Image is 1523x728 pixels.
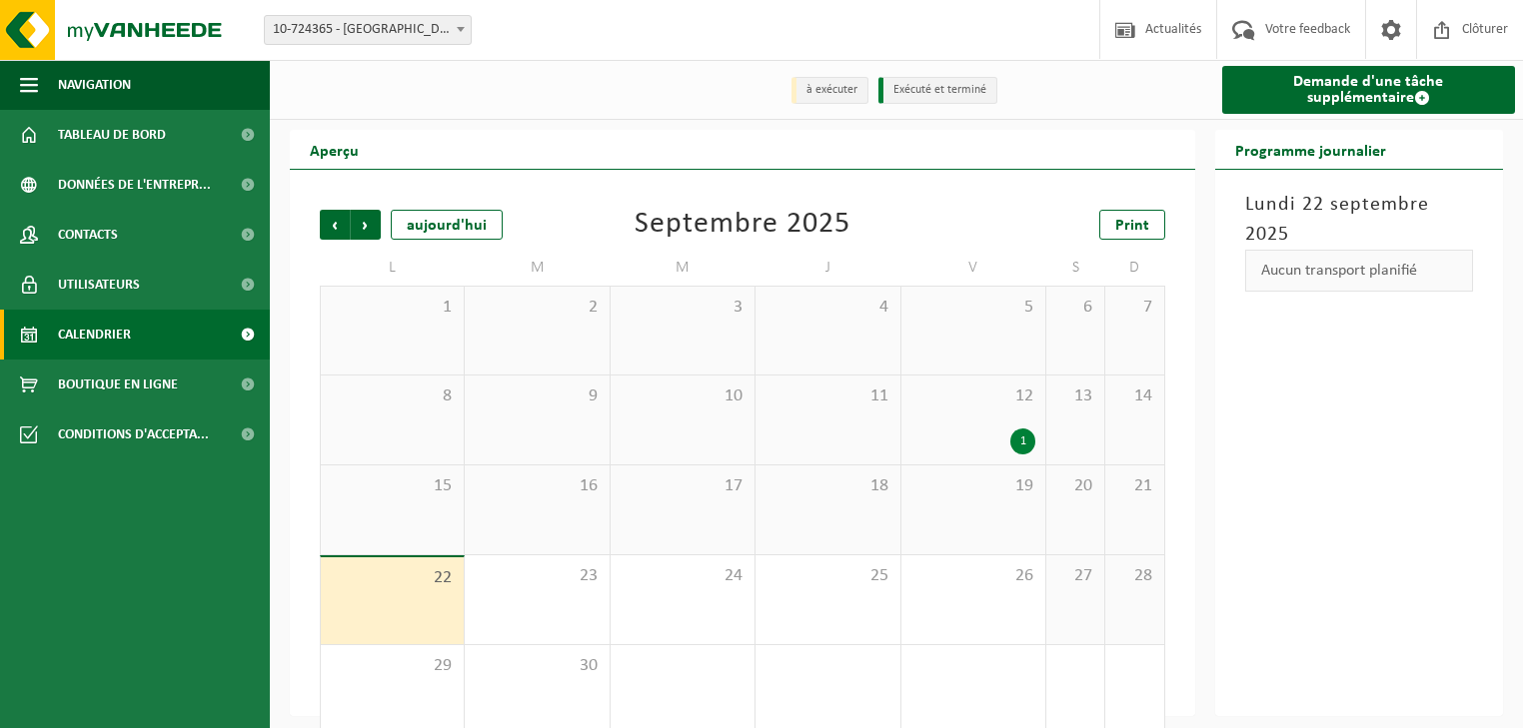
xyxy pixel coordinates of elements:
[391,210,503,240] div: aujourd'hui
[1215,130,1406,169] h2: Programme journalier
[351,210,381,240] span: Suivant
[58,310,131,360] span: Calendrier
[1056,565,1094,587] span: 27
[1099,210,1165,240] a: Print
[475,475,599,497] span: 16
[911,385,1035,407] span: 12
[58,110,166,160] span: Tableau de bord
[621,385,745,407] span: 10
[331,385,454,407] span: 8
[265,16,471,44] span: 10-724365 - ETHIAS SA - LIÈGE
[264,15,472,45] span: 10-724365 - ETHIAS SA - LIÈGE
[911,475,1035,497] span: 19
[320,210,350,240] span: Précédent
[765,297,889,319] span: 4
[765,565,889,587] span: 25
[475,385,599,407] span: 9
[1056,385,1094,407] span: 13
[1222,66,1516,114] a: Demande d'une tâche supplémentaire
[1056,475,1094,497] span: 20
[58,260,140,310] span: Utilisateurs
[331,297,454,319] span: 1
[1115,475,1153,497] span: 21
[756,250,900,286] td: J
[901,250,1046,286] td: V
[475,565,599,587] span: 23
[1046,250,1105,286] td: S
[611,250,756,286] td: M
[58,360,178,409] span: Boutique en ligne
[331,655,454,677] span: 29
[475,297,599,319] span: 2
[1105,250,1164,286] td: D
[475,655,599,677] span: 30
[1115,385,1153,407] span: 14
[1115,218,1149,234] span: Print
[320,250,465,286] td: L
[1245,250,1474,292] div: Aucun transport planifié
[58,160,211,210] span: Données de l'entrepr...
[635,210,850,240] div: Septembre 2025
[58,409,209,459] span: Conditions d'accepta...
[331,567,454,589] span: 22
[58,60,131,110] span: Navigation
[1010,428,1035,454] div: 1
[765,475,889,497] span: 18
[791,77,868,104] li: à exécuter
[1056,297,1094,319] span: 6
[621,297,745,319] span: 3
[58,210,118,260] span: Contacts
[765,385,889,407] span: 11
[465,250,610,286] td: M
[331,475,454,497] span: 15
[1115,297,1153,319] span: 7
[1245,190,1474,250] h3: Lundi 22 septembre 2025
[911,297,1035,319] span: 5
[1115,565,1153,587] span: 28
[621,475,745,497] span: 17
[621,565,745,587] span: 24
[911,565,1035,587] span: 26
[878,77,997,104] li: Exécuté et terminé
[290,130,379,169] h2: Aperçu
